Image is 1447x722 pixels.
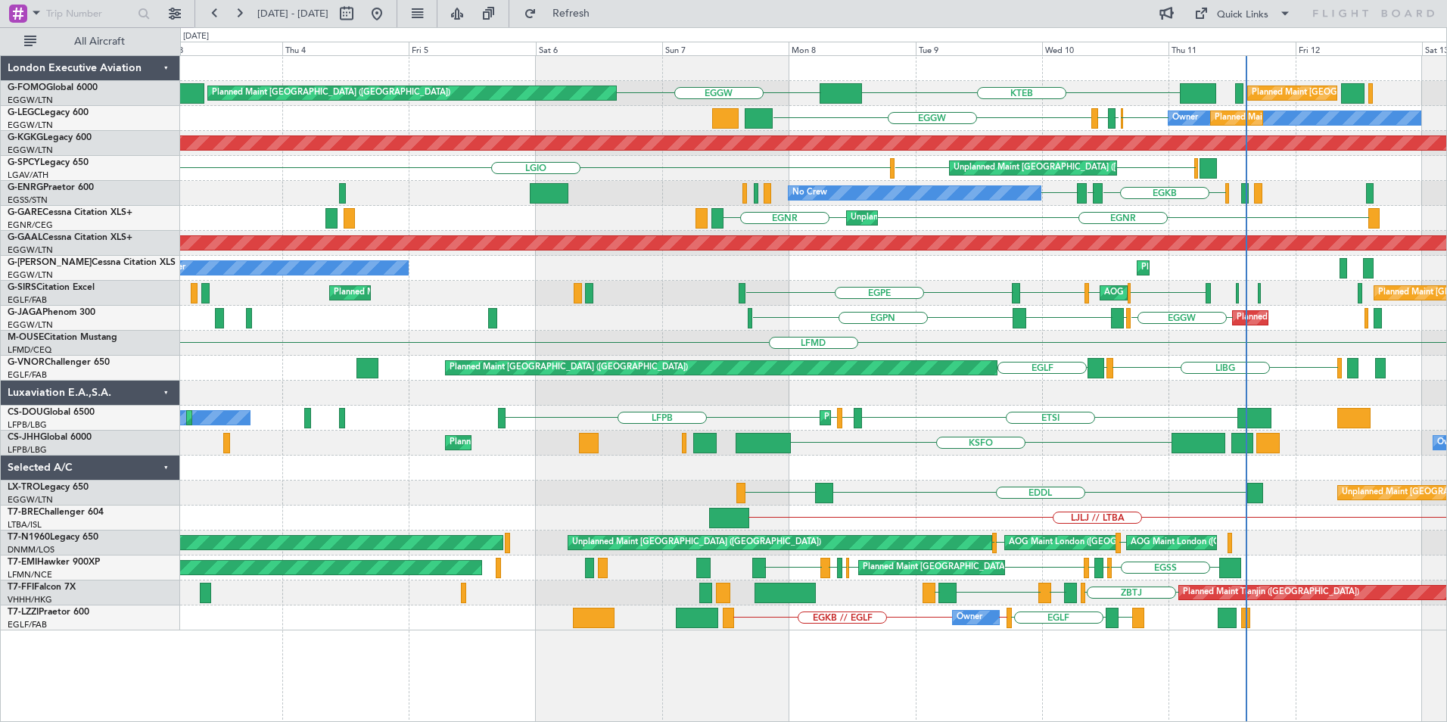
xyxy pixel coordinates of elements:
[540,8,603,19] span: Refresh
[8,369,47,381] a: EGLF/FAB
[8,219,53,231] a: EGNR/CEG
[536,42,662,55] div: Sat 6
[8,333,117,342] a: M-OUSECitation Mustang
[8,283,95,292] a: G-SIRSCitation Excel
[8,158,40,167] span: G-SPCY
[8,294,47,306] a: EGLF/FAB
[8,133,43,142] span: G-KGKG
[8,233,42,242] span: G-GAAL
[851,207,988,229] div: Unplanned Maint [PERSON_NAME]
[8,594,52,605] a: VHHH/HKG
[8,419,47,431] a: LFPB/LBG
[8,120,53,131] a: EGGW/LTN
[282,42,409,55] div: Thu 4
[8,258,176,267] a: G-[PERSON_NAME]Cessna Citation XLS
[1009,531,1178,554] div: AOG Maint London ([GEOGRAPHIC_DATA])
[39,36,160,47] span: All Aircraft
[8,433,40,442] span: CS-JHH
[8,108,89,117] a: G-LEGCLegacy 600
[8,183,43,192] span: G-ENRG
[957,606,982,629] div: Owner
[8,508,104,517] a: T7-BREChallenger 604
[183,30,209,43] div: [DATE]
[789,42,915,55] div: Mon 8
[8,308,95,317] a: G-JAGAPhenom 300
[8,183,94,192] a: G-ENRGPraetor 600
[8,533,50,542] span: T7-N1960
[8,608,89,617] a: T7-LZZIPraetor 600
[8,433,92,442] a: CS-JHHGlobal 6000
[8,83,98,92] a: G-FOMOGlobal 6000
[792,182,827,204] div: No Crew
[8,108,40,117] span: G-LEGC
[8,133,92,142] a: G-KGKGLegacy 600
[8,244,53,256] a: EGGW/LTN
[8,408,43,417] span: CS-DOU
[8,208,132,217] a: G-GARECessna Citation XLS+
[8,558,37,567] span: T7-EMI
[1172,107,1198,129] div: Owner
[46,2,133,25] input: Trip Number
[1187,2,1299,26] button: Quick Links
[954,157,1199,179] div: Unplanned Maint [GEOGRAPHIC_DATA] ([PERSON_NAME] Intl)
[517,2,608,26] button: Refresh
[8,608,39,617] span: T7-LZZI
[8,483,89,492] a: LX-TROLegacy 650
[8,508,39,517] span: T7-BRE
[8,95,53,106] a: EGGW/LTN
[450,356,688,379] div: Planned Maint [GEOGRAPHIC_DATA] ([GEOGRAPHIC_DATA])
[8,258,92,267] span: G-[PERSON_NAME]
[1131,531,1300,554] div: AOG Maint London ([GEOGRAPHIC_DATA])
[212,82,450,104] div: Planned Maint [GEOGRAPHIC_DATA] ([GEOGRAPHIC_DATA])
[409,42,535,55] div: Fri 5
[8,533,98,542] a: T7-N1960Legacy 650
[8,319,53,331] a: EGGW/LTN
[8,494,53,506] a: EGGW/LTN
[17,30,164,54] button: All Aircraft
[450,431,688,454] div: Planned Maint [GEOGRAPHIC_DATA] ([GEOGRAPHIC_DATA])
[1042,42,1168,55] div: Wed 10
[1104,282,1219,304] div: AOG Maint [PERSON_NAME]
[8,283,36,292] span: G-SIRS
[8,544,54,556] a: DNMM/LOS
[8,619,47,630] a: EGLF/FAB
[8,158,89,167] a: G-SPCYLegacy 650
[8,583,76,592] a: T7-FFIFalcon 7X
[1183,581,1359,604] div: Planned Maint Tianjin ([GEOGRAPHIC_DATA])
[8,208,42,217] span: G-GARE
[8,344,51,356] a: LFMD/CEQ
[8,170,48,181] a: LGAV/ATH
[8,83,46,92] span: G-FOMO
[257,7,328,20] span: [DATE] - [DATE]
[8,358,110,367] a: G-VNORChallenger 650
[8,444,47,456] a: LFPB/LBG
[156,42,282,55] div: Wed 3
[8,195,48,206] a: EGSS/STN
[662,42,789,55] div: Sun 7
[160,257,185,279] div: Owner
[8,269,53,281] a: EGGW/LTN
[334,282,572,304] div: Planned Maint [GEOGRAPHIC_DATA] ([GEOGRAPHIC_DATA])
[8,569,52,580] a: LFMN/NCE
[8,558,100,567] a: T7-EMIHawker 900XP
[916,42,1042,55] div: Tue 9
[1168,42,1295,55] div: Thu 11
[8,308,42,317] span: G-JAGA
[8,358,45,367] span: G-VNOR
[8,145,53,156] a: EGGW/LTN
[1141,257,1380,279] div: Planned Maint [GEOGRAPHIC_DATA] ([GEOGRAPHIC_DATA])
[8,483,40,492] span: LX-TRO
[8,408,95,417] a: CS-DOUGlobal 6500
[8,233,132,242] a: G-GAALCessna Citation XLS+
[572,531,821,554] div: Unplanned Maint [GEOGRAPHIC_DATA] ([GEOGRAPHIC_DATA])
[824,406,1063,429] div: Planned Maint [GEOGRAPHIC_DATA] ([GEOGRAPHIC_DATA])
[191,406,429,429] div: Planned Maint [GEOGRAPHIC_DATA] ([GEOGRAPHIC_DATA])
[8,583,34,592] span: T7-FFI
[8,519,42,531] a: LTBA/ISL
[8,333,44,342] span: M-OUSE
[1296,42,1422,55] div: Fri 12
[863,556,1007,579] div: Planned Maint [GEOGRAPHIC_DATA]
[1217,8,1268,23] div: Quick Links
